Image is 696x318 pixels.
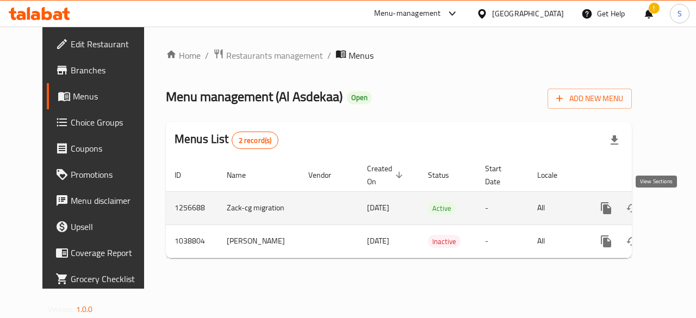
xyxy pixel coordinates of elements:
td: Zack-cg migration [218,191,300,225]
span: ID [175,169,195,182]
td: All [529,191,585,225]
a: Menu disclaimer [47,188,159,214]
a: Branches [47,57,159,83]
a: Coupons [47,135,159,161]
a: Upsell [47,214,159,240]
div: Total records count [232,132,279,149]
span: Choice Groups [71,116,150,129]
span: Coupons [71,142,150,155]
h2: Menus List [175,131,278,149]
button: Change Status [619,228,645,254]
span: Status [428,169,463,182]
a: Edit Restaurant [47,31,159,57]
span: Created On [367,162,406,188]
td: - [476,225,529,258]
span: Inactive [428,235,461,248]
span: Name [227,169,260,182]
span: Vendor [308,169,345,182]
td: All [529,225,585,258]
nav: breadcrumb [166,48,632,63]
a: Home [166,49,201,62]
div: Open [347,91,372,104]
li: / [205,49,209,62]
td: - [476,191,529,225]
button: more [593,195,619,221]
span: 1.0.0 [76,302,93,316]
li: / [327,49,331,62]
span: Active [428,202,456,215]
span: Grocery Checklist [71,272,150,285]
span: Menus [73,90,150,103]
span: Branches [71,64,150,77]
span: [DATE] [367,201,389,215]
span: Menus [349,49,374,62]
span: Start Date [485,162,515,188]
span: Restaurants management [226,49,323,62]
a: Menus [47,83,159,109]
a: Choice Groups [47,109,159,135]
span: Add New Menu [556,92,623,105]
button: more [593,228,619,254]
a: Promotions [47,161,159,188]
span: S [678,8,682,20]
span: Version: [48,302,74,316]
td: 1038804 [166,225,218,258]
a: Restaurants management [213,48,323,63]
span: 2 record(s) [232,135,278,146]
button: Add New Menu [548,89,632,109]
td: [PERSON_NAME] [218,225,300,258]
span: Promotions [71,168,150,181]
div: Menu-management [374,7,441,20]
span: Upsell [71,220,150,233]
button: Change Status [619,195,645,221]
a: Grocery Checklist [47,266,159,292]
div: [GEOGRAPHIC_DATA] [492,8,564,20]
a: Coverage Report [47,240,159,266]
span: Edit Restaurant [71,38,150,51]
span: [DATE] [367,234,389,248]
span: Coverage Report [71,246,150,259]
span: Menu management ( Al Asdekaa ) [166,84,343,109]
span: Menu disclaimer [71,194,150,207]
span: Open [347,93,372,102]
div: Export file [601,127,627,153]
td: 1256688 [166,191,218,225]
span: Locale [537,169,571,182]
